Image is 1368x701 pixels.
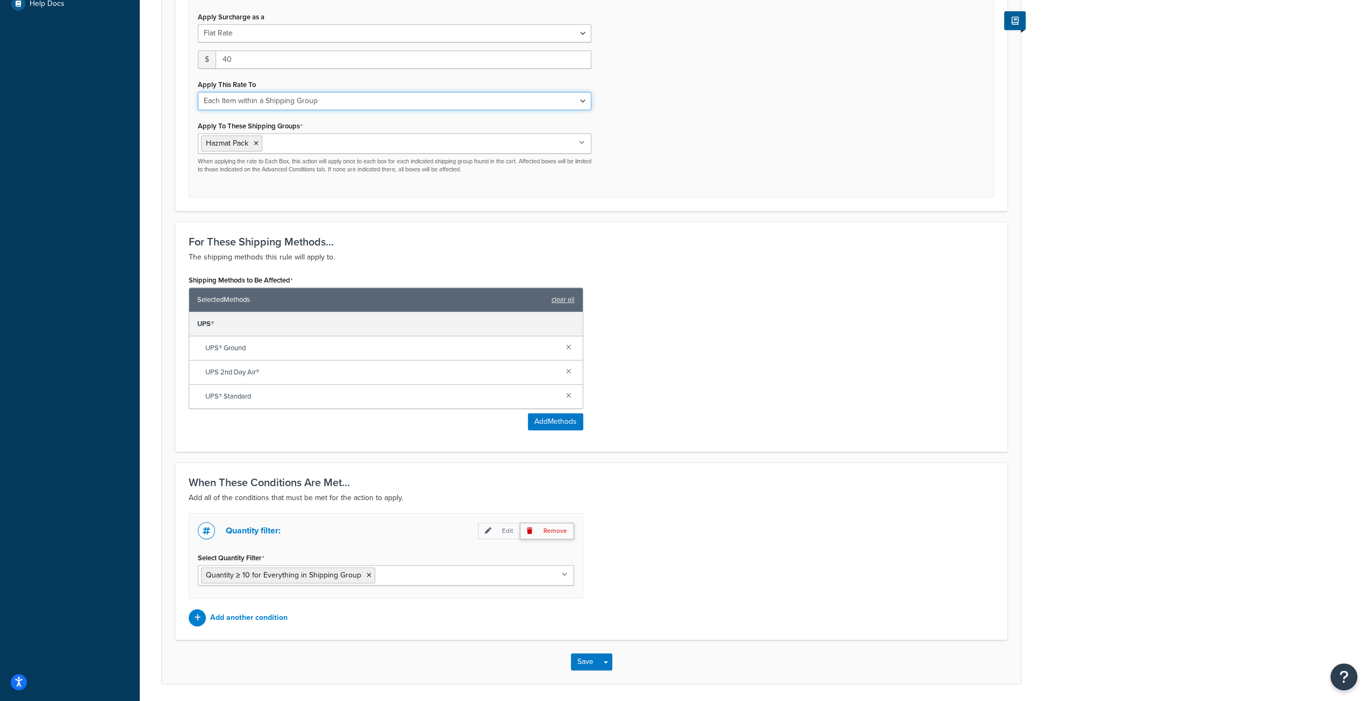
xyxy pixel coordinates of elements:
[198,13,264,21] label: Apply Surcharge as a
[205,389,557,404] span: UPS® Standard
[528,413,583,430] button: AddMethods
[226,523,281,538] p: Quantity filter:
[206,138,248,149] span: Hazmat Pack
[198,157,591,174] p: When applying the rate to Each Box, this action will apply once to each box for each indicated sh...
[198,554,264,562] label: Select Quantity Filter
[478,523,520,539] p: Edit
[198,81,256,89] label: Apply This Rate To
[198,122,303,131] label: Apply To These Shipping Groups
[1004,11,1026,30] button: Show Help Docs
[520,523,574,539] p: Remove
[205,365,557,380] span: UPS 2nd Day Air®
[189,476,994,488] h3: When These Conditions Are Met...
[189,251,994,264] p: The shipping methods this rule will apply to.
[571,653,600,670] button: Save
[197,292,546,307] span: Selected Methods
[1330,663,1357,690] button: Open Resource Center
[552,292,575,307] a: clear all
[189,492,994,504] p: Add all of the conditions that must be met for the action to apply.
[205,341,557,356] span: UPS® Ground
[189,236,994,248] h3: For These Shipping Methods...
[210,610,288,625] p: Add another condition
[206,569,361,581] span: Quantity ≥ 10 for Everything in Shipping Group
[189,312,583,336] div: UPS®
[189,276,293,285] label: Shipping Methods to Be Affected
[198,50,216,69] span: $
